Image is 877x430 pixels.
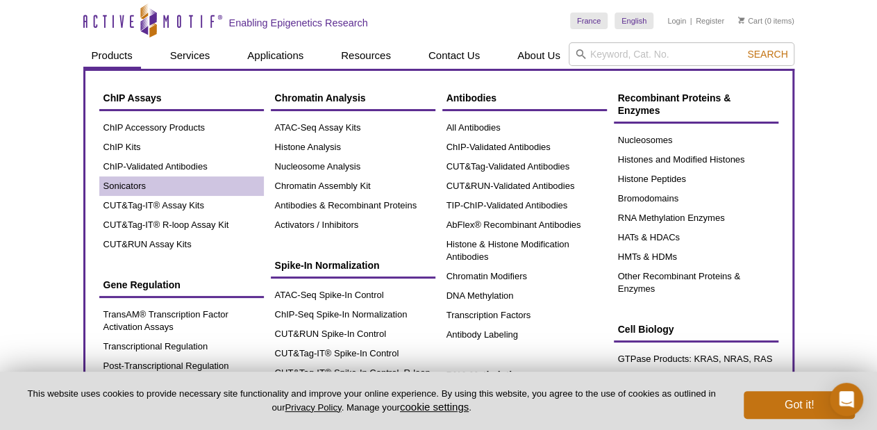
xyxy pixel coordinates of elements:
[614,247,778,267] a: HMTs & HDMs
[400,401,469,413] button: cookie settings
[618,324,674,335] span: Cell Biology
[442,235,607,267] a: Histone & Histone Modification Antibodies
[420,42,488,69] a: Contact Us
[83,42,141,69] a: Products
[570,13,608,29] a: France
[99,235,264,254] a: CUT&RUN Assay Kits
[275,260,380,271] span: Spike-In Normalization
[614,267,778,299] a: Other Recombinant Proteins & Enzymes
[271,344,435,363] a: CUT&Tag-IT® Spike-In Control
[239,42,312,69] a: Applications
[271,118,435,138] a: ATAC-Seq Assay Kits
[614,369,778,388] a: Cell, Acid, & Tissue Extracts
[442,118,607,138] a: All Antibodies
[271,324,435,344] a: CUT&RUN Spike-In Control
[830,383,863,416] div: Open Intercom Messenger
[569,42,794,66] input: Keyword, Cat. No.
[271,85,435,111] a: Chromatin Analysis
[442,215,607,235] a: AbFlex® Recombinant Antibodies
[285,402,341,413] a: Privacy Policy
[667,16,686,26] a: Login
[696,16,724,26] a: Register
[271,305,435,324] a: ChIP-Seq Spike-In Normalization
[271,363,435,383] a: CUT&Tag-IT® Spike-In Control, R-loop
[99,356,264,376] a: Post-Transcriptional Regulation
[738,13,794,29] li: (0 items)
[99,215,264,235] a: CUT&Tag-IT® R-loop Assay Kit
[743,48,792,60] button: Search
[744,391,855,419] button: Got it!
[162,42,219,69] a: Services
[446,92,496,104] span: Antibodies
[99,337,264,356] a: Transcriptional Regulation
[99,118,264,138] a: ChIP Accessory Products
[275,92,366,104] span: Chromatin Analysis
[229,17,368,29] h2: Enabling Epigenetics Research
[99,272,264,298] a: Gene Regulation
[442,306,607,325] a: Transcription Factors
[614,85,778,124] a: Recombinant Proteins & Enzymes
[614,169,778,189] a: Histone Peptides
[442,176,607,196] a: CUT&RUN-Validated Antibodies
[442,267,607,286] a: Chromatin Modifiers
[738,16,762,26] a: Cart
[271,286,435,305] a: ATAC-Seq Spike-In Control
[333,42,399,69] a: Resources
[442,362,607,388] a: DNA Methylation
[103,92,162,104] span: ChIP Assays
[99,138,264,157] a: ChIP Kits
[614,316,778,342] a: Cell Biology
[614,131,778,150] a: Nucleosomes
[747,49,787,60] span: Search
[99,85,264,111] a: ChIP Assays
[614,150,778,169] a: Histones and Modified Histones
[442,325,607,345] a: Antibody Labeling
[614,228,778,247] a: HATs & HDACs
[690,13,692,29] li: |
[103,279,181,290] span: Gene Regulation
[442,286,607,306] a: DNA Methylation
[99,157,264,176] a: ChIP-Validated Antibodies
[614,208,778,228] a: RNA Methylation Enzymes
[615,13,653,29] a: English
[442,196,607,215] a: TIP-ChIP-Validated Antibodies
[271,215,435,235] a: Activators / Inhibitors
[442,157,607,176] a: CUT&Tag-Validated Antibodies
[614,189,778,208] a: Bromodomains
[442,138,607,157] a: ChIP-Validated Antibodies
[509,42,569,69] a: About Us
[271,157,435,176] a: Nucleosome Analysis
[271,196,435,215] a: Antibodies & Recombinant Proteins
[22,388,721,414] p: This website uses cookies to provide necessary site functionality and improve your online experie...
[446,370,524,381] span: DNA Methylation
[99,196,264,215] a: CUT&Tag-IT® Assay Kits
[271,176,435,196] a: Chromatin Assembly Kit
[99,305,264,337] a: TransAM® Transcription Factor Activation Assays
[618,92,731,116] span: Recombinant Proteins & Enzymes
[271,138,435,157] a: Histone Analysis
[614,349,778,369] a: GTPase Products: KRAS, NRAS, RAS
[442,85,607,111] a: Antibodies
[271,252,435,279] a: Spike-In Normalization
[99,176,264,196] a: Sonicators
[738,17,744,24] img: Your Cart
